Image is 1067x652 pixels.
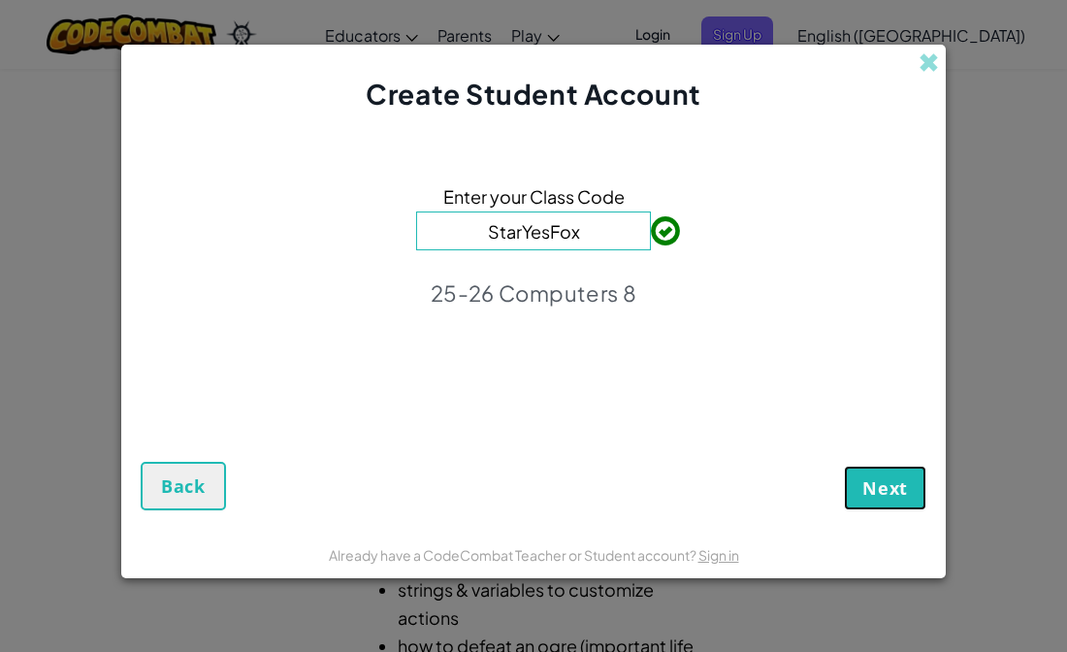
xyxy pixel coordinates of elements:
[366,77,700,111] span: Create Student Account
[698,546,739,564] a: Sign in
[431,279,636,307] p: 25-26 Computers 8
[443,182,625,211] span: Enter your Class Code
[161,474,206,498] span: Back
[844,466,926,510] button: Next
[141,462,226,510] button: Back
[862,476,908,500] span: Next
[329,546,698,564] span: Already have a CodeCombat Teacher or Student account?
